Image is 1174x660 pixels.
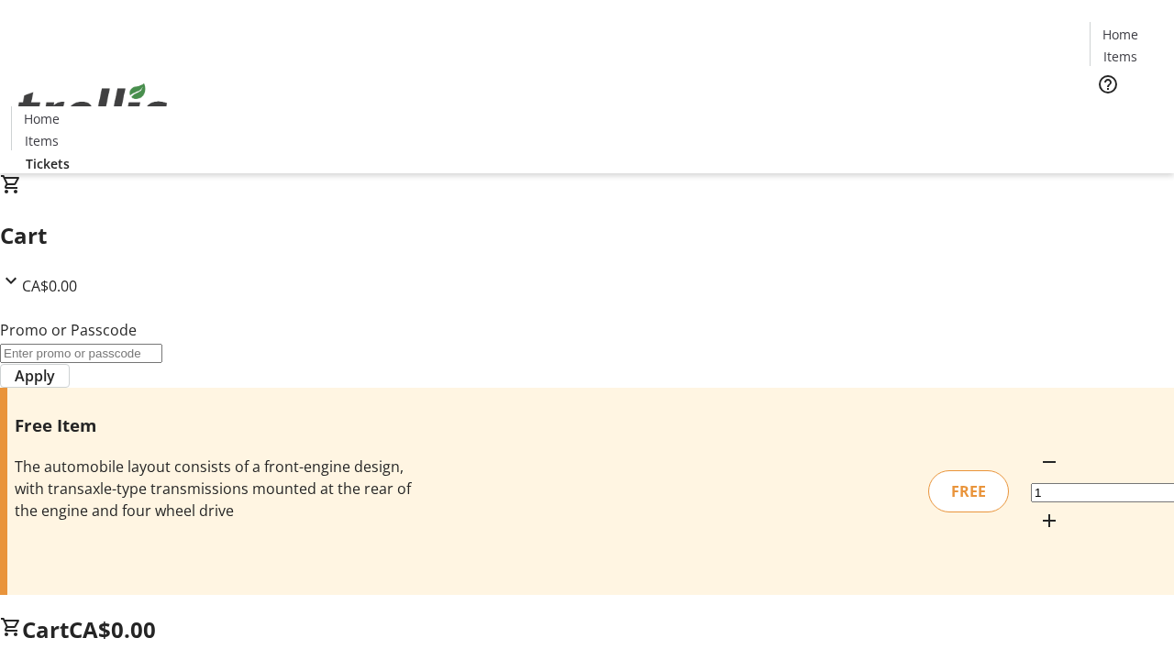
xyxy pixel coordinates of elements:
a: Tickets [11,154,84,173]
div: FREE [928,470,1009,512]
button: Decrement by one [1031,444,1068,480]
span: Home [1102,25,1138,44]
span: Tickets [26,154,70,173]
button: Help [1090,66,1126,103]
span: Items [25,131,59,150]
span: Items [1103,47,1137,66]
span: CA$0.00 [22,276,77,296]
a: Home [12,109,71,128]
span: Tickets [1104,106,1148,126]
span: CA$0.00 [69,614,156,644]
div: The automobile layout consists of a front-engine design, with transaxle-type transmissions mounte... [15,456,415,522]
span: Apply [15,365,55,387]
img: Orient E2E Organization hDLm3eDEO8's Logo [11,63,174,155]
span: Home [24,109,60,128]
a: Items [1091,47,1149,66]
a: Home [1091,25,1149,44]
button: Increment by one [1031,502,1068,539]
a: Items [12,131,71,150]
h3: Free Item [15,412,415,438]
a: Tickets [1090,106,1163,126]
